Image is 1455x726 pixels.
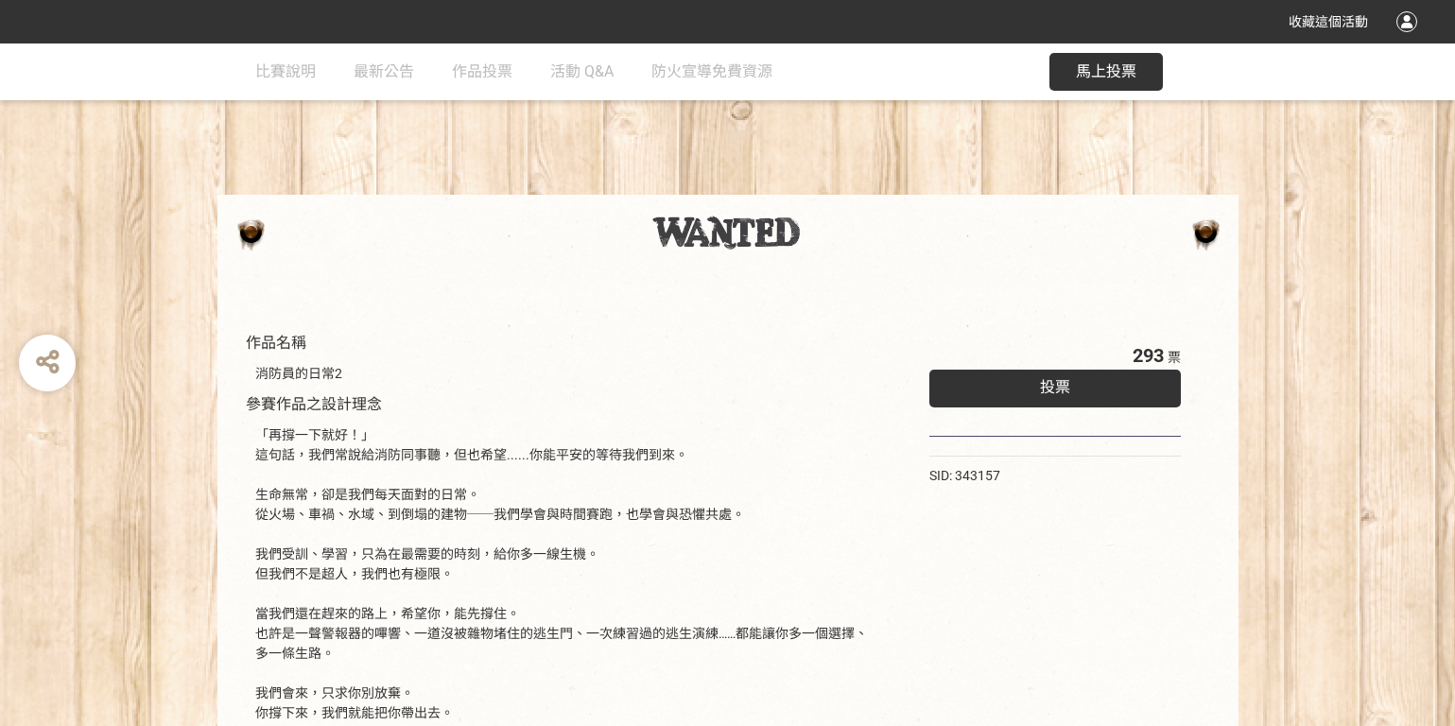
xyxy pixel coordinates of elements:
span: 防火宣導免費資源 [651,62,772,80]
button: 馬上投票 [1049,53,1163,91]
span: 收藏這個活動 [1289,14,1368,29]
span: 作品名稱 [246,334,306,352]
span: 馬上投票 [1076,62,1136,80]
span: 293 [1133,344,1164,367]
a: 最新公告 [354,43,414,100]
a: 防火宣導免費資源 [651,43,772,100]
span: 最新公告 [354,62,414,80]
a: 作品投票 [452,43,512,100]
span: 票 [1168,350,1181,365]
span: 投票 [1040,378,1070,396]
span: SID: 343157 [929,468,1000,483]
span: 活動 Q&A [550,62,614,80]
span: 比賽說明 [255,62,316,80]
a: 活動 Q&A [550,43,614,100]
span: 作品投票 [452,62,512,80]
a: 比賽說明 [255,43,316,100]
div: 消防員的日常2 [255,364,873,384]
span: 參賽作品之設計理念 [246,395,382,413]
